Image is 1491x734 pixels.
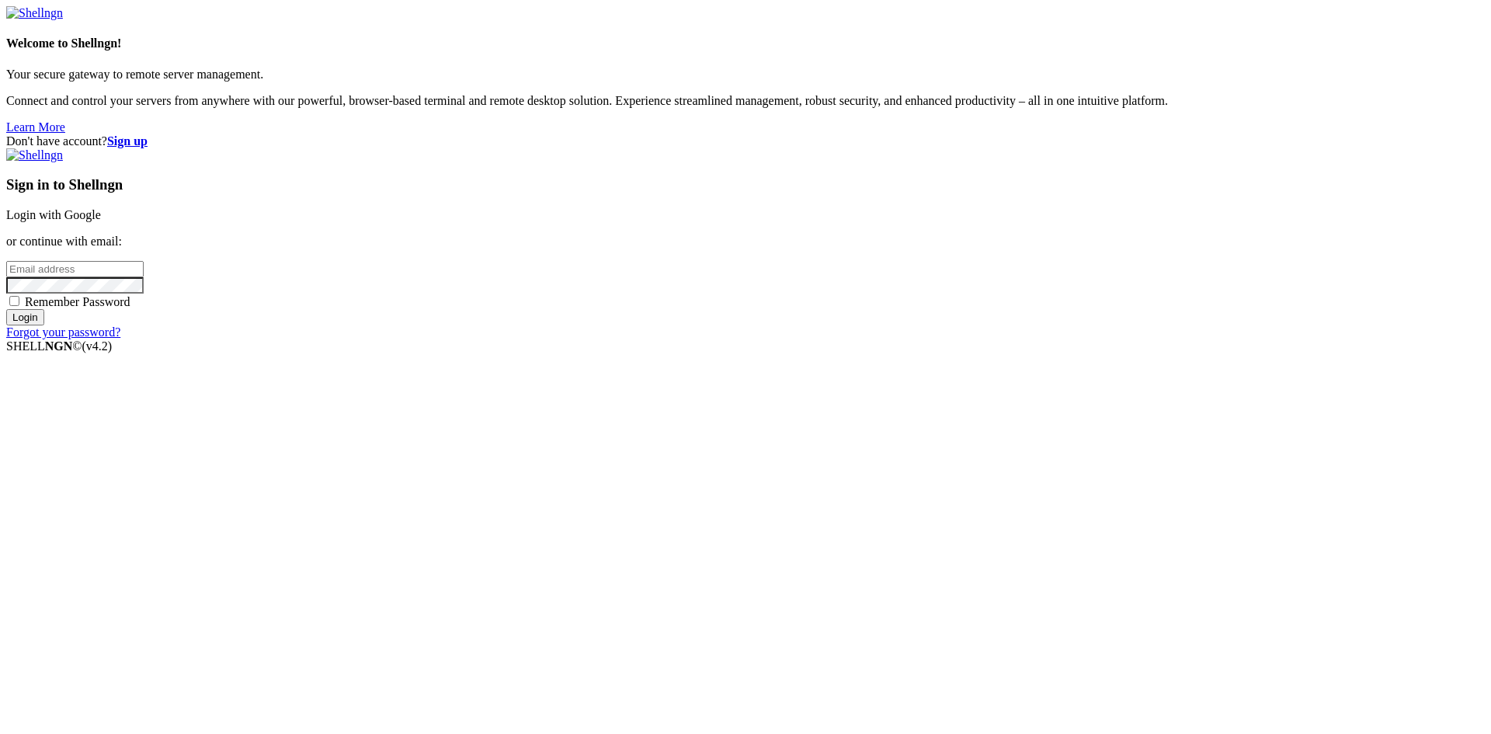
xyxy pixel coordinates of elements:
h3: Sign in to Shellngn [6,176,1485,193]
span: 4.2.0 [82,339,113,353]
a: Forgot your password? [6,325,120,339]
p: or continue with email: [6,235,1485,249]
input: Remember Password [9,296,19,306]
img: Shellngn [6,6,63,20]
p: Your secure gateway to remote server management. [6,68,1485,82]
span: Remember Password [25,295,130,308]
p: Connect and control your servers from anywhere with our powerful, browser-based terminal and remo... [6,94,1485,108]
a: Sign up [107,134,148,148]
span: SHELL © [6,339,112,353]
b: NGN [45,339,73,353]
h4: Welcome to Shellngn! [6,37,1485,50]
a: Login with Google [6,208,101,221]
input: Login [6,309,44,325]
img: Shellngn [6,148,63,162]
div: Don't have account? [6,134,1485,148]
a: Learn More [6,120,65,134]
input: Email address [6,261,144,277]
